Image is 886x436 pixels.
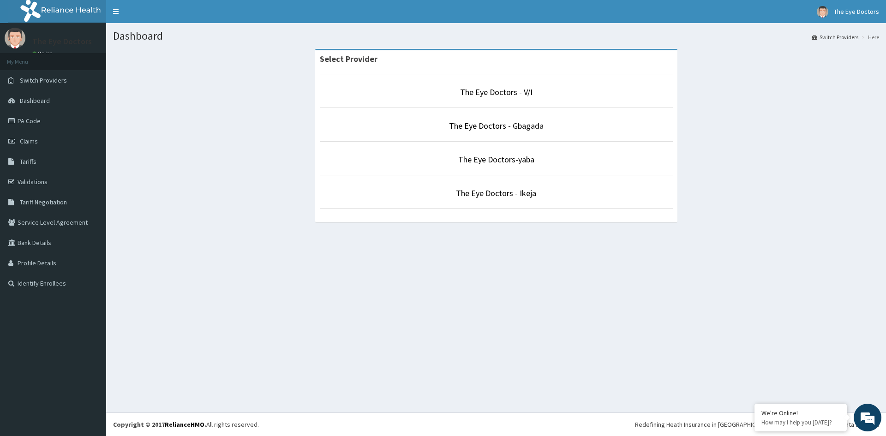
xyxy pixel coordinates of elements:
[635,420,879,429] div: Redefining Heath Insurance in [GEOGRAPHIC_DATA] using Telemedicine and Data Science!
[761,409,840,417] div: We're Online!
[20,198,67,206] span: Tariff Negotiation
[20,137,38,145] span: Claims
[20,76,67,84] span: Switch Providers
[456,188,536,198] a: The Eye Doctors - Ikeja
[20,157,36,166] span: Tariffs
[458,154,534,165] a: The Eye Doctors-yaba
[817,6,828,18] img: User Image
[113,420,206,429] strong: Copyright © 2017 .
[812,33,858,41] a: Switch Providers
[320,54,377,64] strong: Select Provider
[165,420,204,429] a: RelianceHMO
[460,87,533,97] a: The Eye Doctors - V/I
[20,96,50,105] span: Dashboard
[761,418,840,426] p: How may I help you today?
[32,37,92,46] p: The Eye Doctors
[859,33,879,41] li: Here
[5,28,25,48] img: User Image
[449,120,544,131] a: The Eye Doctors - Gbagada
[106,412,886,436] footer: All rights reserved.
[113,30,879,42] h1: Dashboard
[834,7,879,16] span: The Eye Doctors
[32,50,54,57] a: Online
